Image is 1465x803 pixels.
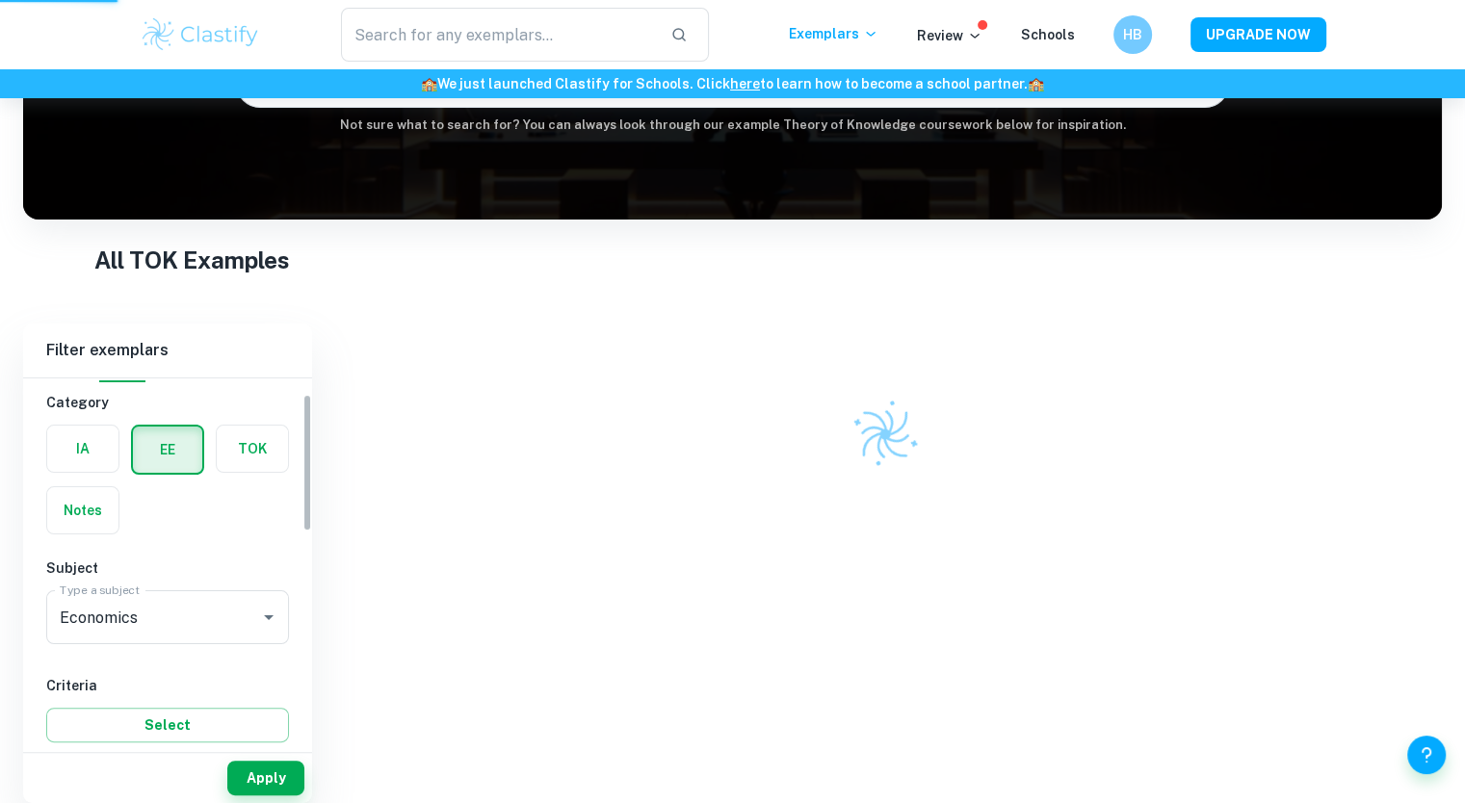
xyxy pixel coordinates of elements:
[227,761,304,795] button: Apply
[46,708,289,742] button: Select
[217,426,288,472] button: TOK
[839,388,930,479] img: Clastify logo
[46,675,289,696] h6: Criteria
[133,427,202,473] button: EE
[47,426,118,472] button: IA
[1021,27,1075,42] a: Schools
[60,582,140,598] label: Type a subject
[1113,15,1152,54] button: HB
[1028,76,1044,91] span: 🏫
[1407,736,1446,774] button: Help and Feedback
[789,23,878,44] p: Exemplars
[94,243,1372,277] h1: All TOK Examples
[421,76,437,91] span: 🏫
[730,76,760,91] a: here
[23,116,1442,135] h6: Not sure what to search for? You can always look through our example Theory of Knowledge coursewo...
[4,73,1461,94] h6: We just launched Clastify for Schools. Click to learn how to become a school partner.
[1190,17,1326,52] button: UPGRADE NOW
[47,487,118,533] button: Notes
[1121,24,1143,45] h6: HB
[140,15,262,54] img: Clastify logo
[341,8,656,62] input: Search for any exemplars...
[917,25,982,46] p: Review
[255,604,282,631] button: Open
[23,324,312,377] h6: Filter exemplars
[46,557,289,579] h6: Subject
[46,392,289,413] h6: Category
